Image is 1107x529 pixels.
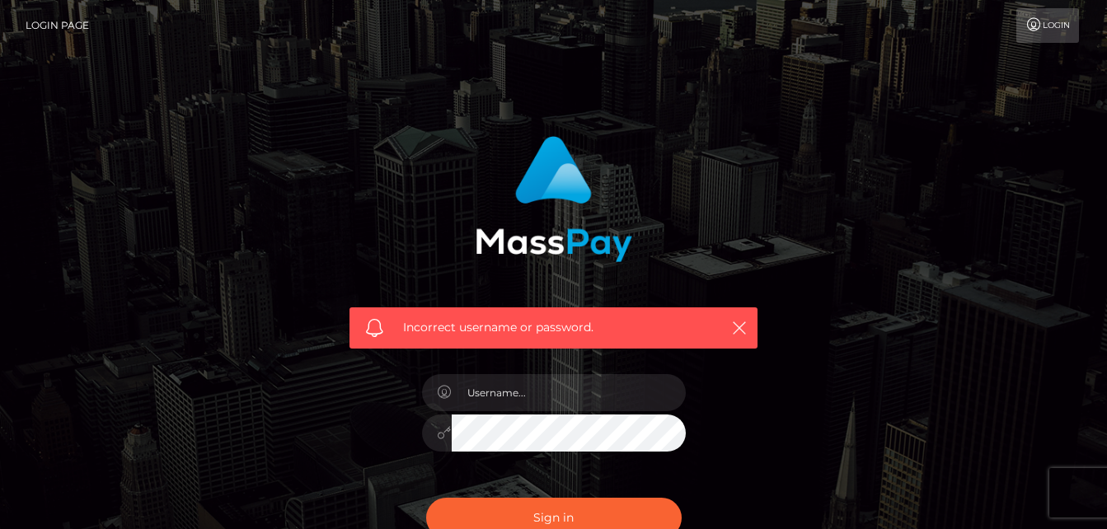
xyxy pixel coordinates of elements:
[452,374,686,411] input: Username...
[1016,8,1079,43] a: Login
[403,319,704,336] span: Incorrect username or password.
[26,8,89,43] a: Login Page
[476,136,632,262] img: MassPay Login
